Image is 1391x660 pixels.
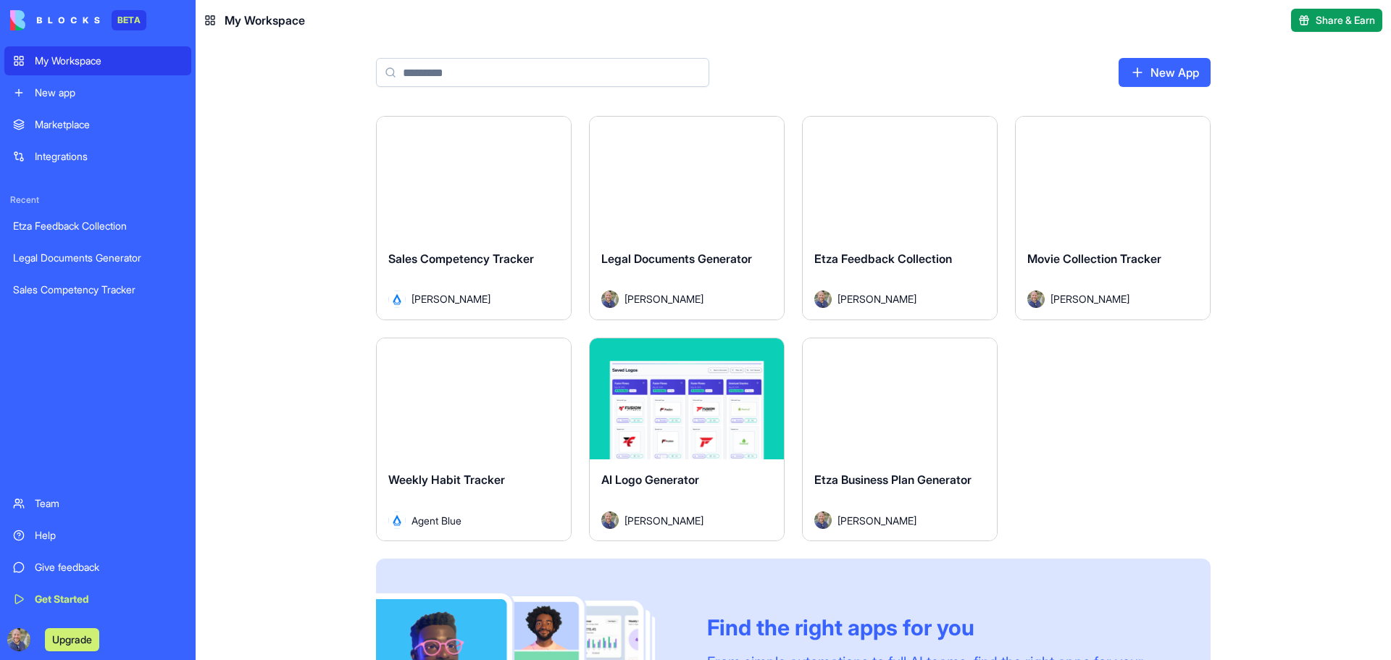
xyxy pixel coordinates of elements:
[4,243,191,272] a: Legal Documents Generator
[388,472,505,487] span: Weekly Habit Tracker
[45,628,99,651] button: Upgrade
[802,338,998,542] a: Etza Business Plan GeneratorAvatar[PERSON_NAME]
[388,511,406,529] img: Avatar
[625,291,703,306] span: [PERSON_NAME]
[35,560,183,575] div: Give feedback
[707,614,1176,640] div: Find the right apps for you
[837,513,916,528] span: [PERSON_NAME]
[13,283,183,297] div: Sales Competency Tracker
[802,116,998,320] a: Etza Feedback CollectionAvatar[PERSON_NAME]
[112,10,146,30] div: BETA
[1027,251,1161,266] span: Movie Collection Tracker
[4,521,191,550] a: Help
[1027,291,1045,308] img: Avatar
[814,251,952,266] span: Etza Feedback Collection
[814,472,972,487] span: Etza Business Plan Generator
[4,585,191,614] a: Get Started
[1291,9,1382,32] button: Share & Earn
[1316,13,1375,28] span: Share & Earn
[601,472,699,487] span: AI Logo Generator
[4,489,191,518] a: Team
[35,85,183,100] div: New app
[35,54,183,68] div: My Workspace
[1050,291,1129,306] span: [PERSON_NAME]
[601,291,619,308] img: Avatar
[7,628,30,651] img: ACg8ocIBv2xUw5HL-81t5tGPgmC9Ph1g_021R3Lypww5hRQve9x1lELB=s96-c
[4,553,191,582] a: Give feedback
[35,528,183,543] div: Help
[225,12,305,29] span: My Workspace
[376,338,572,542] a: Weekly Habit TrackerAvatarAgent Blue
[412,513,461,528] span: Agent Blue
[10,10,146,30] a: BETA
[814,291,832,308] img: Avatar
[35,496,183,511] div: Team
[13,219,183,233] div: Etza Feedback Collection
[35,149,183,164] div: Integrations
[1119,58,1211,87] a: New App
[589,338,785,542] a: AI Logo GeneratorAvatar[PERSON_NAME]
[601,511,619,529] img: Avatar
[814,511,832,529] img: Avatar
[4,110,191,139] a: Marketplace
[45,632,99,646] a: Upgrade
[388,291,406,308] img: Avatar
[4,194,191,206] span: Recent
[4,275,191,304] a: Sales Competency Tracker
[4,78,191,107] a: New app
[35,592,183,606] div: Get Started
[4,46,191,75] a: My Workspace
[601,251,752,266] span: Legal Documents Generator
[376,116,572,320] a: Sales Competency TrackerAvatar[PERSON_NAME]
[837,291,916,306] span: [PERSON_NAME]
[625,513,703,528] span: [PERSON_NAME]
[412,291,490,306] span: [PERSON_NAME]
[4,212,191,241] a: Etza Feedback Collection
[1015,116,1211,320] a: Movie Collection TrackerAvatar[PERSON_NAME]
[388,251,534,266] span: Sales Competency Tracker
[35,117,183,132] div: Marketplace
[4,142,191,171] a: Integrations
[589,116,785,320] a: Legal Documents GeneratorAvatar[PERSON_NAME]
[13,251,183,265] div: Legal Documents Generator
[10,10,100,30] img: logo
